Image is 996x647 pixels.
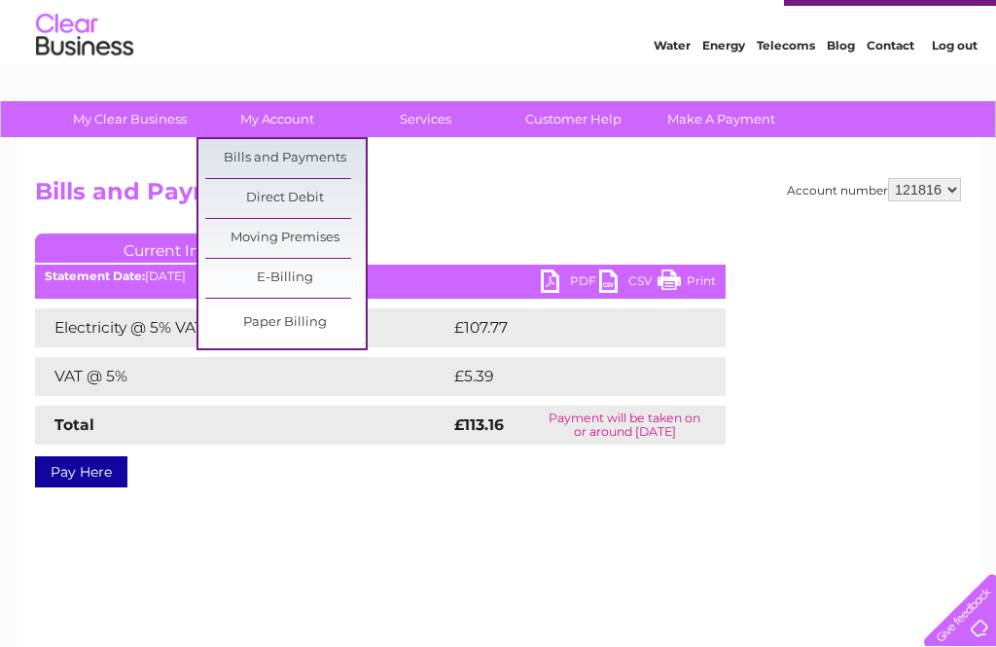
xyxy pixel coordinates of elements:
strong: Total [54,415,94,434]
a: Paper Billing [205,304,366,342]
a: My Clear Business [50,101,210,137]
td: Payment will be taken on or around [DATE] [523,406,726,445]
td: £107.77 [449,308,689,347]
a: Contact [867,83,914,97]
div: [DATE] [35,270,726,283]
a: Make A Payment [641,101,801,137]
strong: £113.16 [454,415,504,434]
td: £5.39 [449,357,680,396]
div: Clear Business is a trading name of Verastar Limited (registered in [GEOGRAPHIC_DATA] No. 3667643... [40,11,959,94]
img: logo.png [35,51,134,110]
b: Statement Date: [45,269,145,283]
a: Energy [702,83,745,97]
a: Direct Debit [205,179,366,218]
a: Log out [932,83,978,97]
div: Account number [787,178,961,201]
a: Moving Premises [205,219,366,258]
a: Print [658,270,716,298]
a: Water [654,83,691,97]
td: VAT @ 5% [35,357,449,396]
a: Blog [827,83,855,97]
a: E-Billing [205,259,366,298]
a: Bills and Payments [205,139,366,178]
a: Telecoms [757,83,815,97]
a: Customer Help [493,101,654,137]
td: Electricity @ 5% VAT [35,308,449,347]
a: Current Invoice [35,234,327,263]
a: Services [345,101,506,137]
a: Pay Here [35,456,127,487]
a: My Account [197,101,358,137]
a: PDF [541,270,599,298]
h2: Bills and Payments [35,178,961,215]
a: 0333 014 3131 [629,10,764,34]
a: CSV [599,270,658,298]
